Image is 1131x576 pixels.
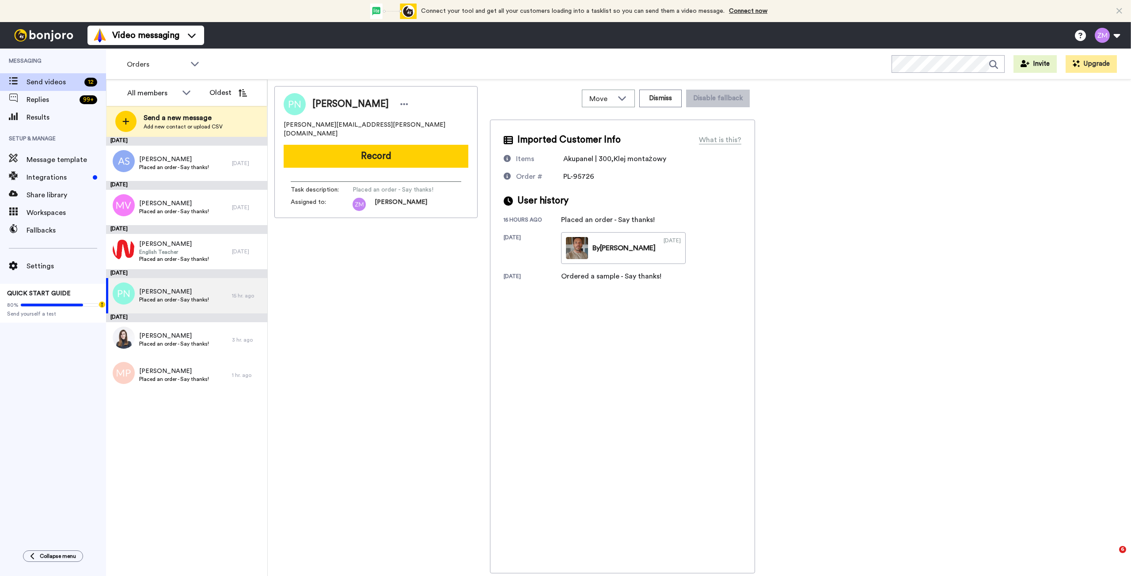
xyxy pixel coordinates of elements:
[517,194,569,207] span: User history
[203,84,254,102] button: Oldest
[561,215,655,225] div: Placed an order - Say thanks!
[291,198,353,211] span: Assigned to:
[1066,55,1117,73] button: Upgrade
[232,292,263,299] div: 15 hr. ago
[27,154,106,165] span: Message template
[284,145,468,168] button: Record
[27,77,81,87] span: Send videos
[27,112,106,123] span: Results
[699,135,741,145] div: What is this?
[139,376,209,383] span: Placed an order - Say thanks!
[113,362,135,384] img: mp.png
[504,216,561,225] div: 15 hours ago
[639,90,682,107] button: Dismiss
[516,171,543,182] div: Order #
[139,248,209,256] span: English Teacher
[232,336,263,343] div: 3 hr. ago
[139,340,209,347] span: Placed an order - Say thanks!
[7,301,19,309] span: 80%
[139,256,209,263] span: Placed an order - Say thanks!
[127,59,186,70] span: Orders
[106,225,267,234] div: [DATE]
[353,185,436,194] span: Placed an order - Say thanks!
[144,123,223,130] span: Add new contact or upload CSV
[27,207,106,218] span: Workspaces
[561,232,686,264] a: By[PERSON_NAME][DATE]
[563,155,666,162] span: Akupanel | 300,Klej montażowy
[27,190,106,200] span: Share library
[686,90,750,107] button: Disable fallback
[592,243,656,253] div: By [PERSON_NAME]
[7,310,99,317] span: Send yourself a test
[232,204,263,211] div: [DATE]
[312,98,389,111] span: [PERSON_NAME]
[27,225,106,236] span: Fallbacks
[144,113,223,123] span: Send a new message
[27,94,76,105] span: Replies
[139,367,209,376] span: [PERSON_NAME]
[139,331,209,340] span: [PERSON_NAME]
[421,8,725,14] span: Connect your tool and get all your customers loading into a tasklist so you can send them a video...
[27,172,89,183] span: Integrations
[106,313,267,322] div: [DATE]
[284,120,468,138] span: [PERSON_NAME][EMAIL_ADDRESS][PERSON_NAME][DOMAIN_NAME]
[561,271,661,282] div: Ordered a sample - Say thanks!
[1101,546,1122,567] iframe: Intercom live chat
[375,198,427,211] span: [PERSON_NAME]
[504,234,561,264] div: [DATE]
[139,287,209,296] span: [PERSON_NAME]
[563,173,594,180] span: PL-95726
[98,301,106,309] div: Tooltip anchor
[589,94,613,104] span: Move
[106,137,267,146] div: [DATE]
[232,248,263,255] div: [DATE]
[729,8,767,14] a: Connect now
[139,155,209,164] span: [PERSON_NAME]
[113,327,135,349] img: 9cef6e36-9276-46c1-9499-3ca58c1f5554.jpg
[291,185,353,194] span: Task description :
[127,88,178,98] div: All members
[106,269,267,278] div: [DATE]
[139,240,209,248] span: [PERSON_NAME]
[232,372,263,379] div: 1 hr. ago
[1013,55,1057,73] button: Invite
[27,261,106,271] span: Settings
[84,78,97,87] div: 12
[516,154,534,164] div: Items
[23,550,83,562] button: Collapse menu
[113,194,135,216] img: mv.png
[139,199,209,208] span: [PERSON_NAME]
[139,208,209,215] span: Placed an order - Say thanks!
[664,237,681,259] div: [DATE]
[232,160,263,167] div: [DATE]
[368,4,417,19] div: animation
[504,273,561,282] div: [DATE]
[80,95,97,104] div: 99 +
[106,181,267,190] div: [DATE]
[7,290,71,297] span: QUICK START GUIDE
[517,133,621,147] span: Imported Customer Info
[139,164,209,171] span: Placed an order - Say thanks!
[284,93,306,115] img: Image of Paweł Napiecek
[113,150,135,172] img: as.png
[113,238,135,260] img: dd7df4e6-1359-4fde-b8e6-4041bf071fb8.png
[11,29,77,41] img: bj-logo-header-white.svg
[1119,546,1126,553] span: 6
[93,28,107,42] img: vm-color.svg
[353,198,366,211] img: zm.png
[113,282,135,305] img: pn.png
[40,553,76,560] span: Collapse menu
[112,29,179,41] span: Video messaging
[139,296,209,303] span: Placed an order - Say thanks!
[566,237,588,259] img: a5ddb3f0-964a-4f9e-9906-c502aa0e1290-thumb.jpg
